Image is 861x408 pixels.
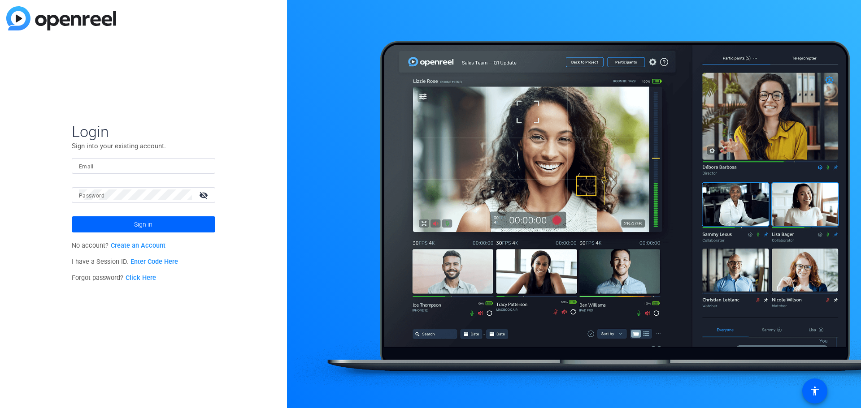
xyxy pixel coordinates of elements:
a: Click Here [126,274,156,282]
span: No account? [72,242,165,249]
span: Login [72,122,215,141]
p: Sign into your existing account. [72,141,215,151]
mat-label: Password [79,193,104,199]
a: Create an Account [111,242,165,249]
mat-icon: accessibility [809,386,820,396]
span: Sign in [134,213,152,236]
mat-label: Email [79,163,94,170]
button: Sign in [72,216,215,232]
a: Enter Code Here [130,258,178,266]
input: Enter Email Address [79,160,208,171]
span: Forgot password? [72,274,156,282]
img: blue-gradient.svg [6,6,116,30]
span: I have a Session ID. [72,258,178,266]
mat-icon: visibility_off [194,189,215,202]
